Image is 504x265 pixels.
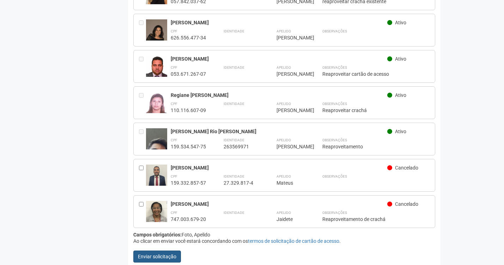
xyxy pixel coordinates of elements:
[133,232,436,238] div: Foto, Apelido
[133,251,181,263] button: Enviar solicitação
[224,138,244,142] strong: Identidade
[171,211,177,215] strong: CPF
[322,107,430,113] div: Reaproveitar crachá
[171,92,388,98] div: Regiane [PERSON_NAME]
[224,180,259,186] div: 27.329.817-4
[133,238,436,244] div: Ao clicar em enviar você estará concordando com os .
[277,211,291,215] strong: Apelido
[146,19,167,41] img: user.jpg
[171,138,177,142] strong: CPF
[146,128,167,172] img: user.jpg
[171,19,388,26] div: [PERSON_NAME]
[224,174,244,178] strong: Identidade
[395,56,406,62] span: Ativo
[248,238,339,244] a: termos de solicitação de cartão de acesso
[277,35,305,41] div: [PERSON_NAME]
[139,56,146,77] div: Entre em contato com a Aministração para solicitar o cancelamento ou 2a via
[133,232,182,238] strong: Campos obrigatórios:
[224,29,244,33] strong: Identidade
[322,71,430,77] div: Reaproveitar cartão de acesso
[146,165,167,186] img: user.jpg
[171,56,388,62] div: [PERSON_NAME]
[277,66,291,69] strong: Apelido
[224,66,244,69] strong: Identidade
[395,129,406,134] span: Ativo
[277,107,305,113] div: [PERSON_NAME]
[322,143,430,150] div: Reaproveitamento
[277,180,305,186] div: Mateus
[171,216,206,222] div: 747.003.679-20
[224,143,259,150] div: 263569971
[395,165,418,171] span: Cancelado
[322,29,347,33] strong: Observações
[277,29,291,33] strong: Apelido
[171,165,388,171] div: [PERSON_NAME]
[277,102,291,106] strong: Apelido
[322,138,347,142] strong: Observações
[146,56,167,81] img: user.jpg
[171,143,206,150] div: 159.534.547-75
[171,29,177,33] strong: CPF
[322,66,347,69] strong: Observações
[224,102,244,106] strong: Identidade
[395,201,418,207] span: Cancelado
[277,216,305,222] div: Jaidete
[277,143,305,150] div: [PERSON_NAME]
[146,201,167,222] img: user.jpg
[322,216,430,222] div: Reaproveitamento de crachá
[277,138,291,142] strong: Apelido
[171,107,206,113] div: 110.116.607-09
[171,35,206,41] div: 626.556.477-34
[322,102,347,106] strong: Observações
[322,174,347,178] strong: Observações
[171,66,177,69] strong: CPF
[277,71,305,77] div: [PERSON_NAME]
[171,71,206,77] div: 053.671.267-07
[395,92,406,98] span: Ativo
[171,174,177,178] strong: CPF
[224,211,244,215] strong: Identidade
[171,201,388,207] div: [PERSON_NAME]
[139,128,146,150] div: Entre em contato com a Aministração para solicitar o cancelamento ou 2a via
[171,102,177,106] strong: CPF
[171,180,206,186] div: 159.332.857-57
[146,92,167,119] img: user.jpg
[139,92,146,113] div: Entre em contato com a Aministração para solicitar o cancelamento ou 2a via
[171,128,388,135] div: [PERSON_NAME] Rio [PERSON_NAME]
[277,174,291,178] strong: Apelido
[139,19,146,41] div: Entre em contato com a Aministração para solicitar o cancelamento ou 2a via
[322,211,347,215] strong: Observações
[395,20,406,25] span: Ativo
